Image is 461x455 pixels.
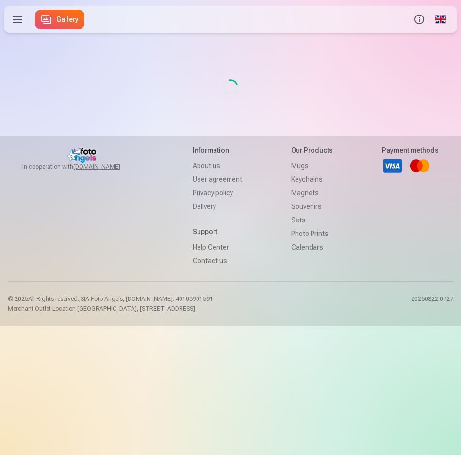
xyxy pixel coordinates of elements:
a: Magnets [291,186,333,200]
a: Calendars [291,240,333,254]
h5: Support [193,227,242,236]
a: Contact us [193,254,242,267]
a: About us [193,159,242,173]
a: Help Center [193,240,242,254]
p: 20250822.0727 [411,295,453,313]
h5: Payment methods [382,145,439,155]
h5: Our products [291,145,333,155]
a: Privacy policy [193,186,242,200]
a: Visa [382,155,403,176]
a: Mugs [291,159,333,173]
a: Souvenirs [291,200,333,213]
h5: Information [193,145,242,155]
a: Global [430,6,451,33]
a: Gallery [35,10,84,29]
a: Delivery [193,200,242,213]
span: SIA Foto Angels, [DOMAIN_NAME]. 40103901591 [81,296,213,302]
a: [DOMAIN_NAME] [73,163,144,171]
a: Keychains [291,173,333,186]
span: In cooperation with [22,163,144,171]
a: User agreement [193,173,242,186]
a: Photo prints [291,227,333,240]
p: Merchant Outlet Location [GEOGRAPHIC_DATA], [STREET_ADDRESS] [8,305,213,313]
a: Mastercard [409,155,430,176]
a: Sets [291,213,333,227]
p: © 2025 All Rights reserved. , [8,295,213,303]
button: Info [409,6,430,33]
